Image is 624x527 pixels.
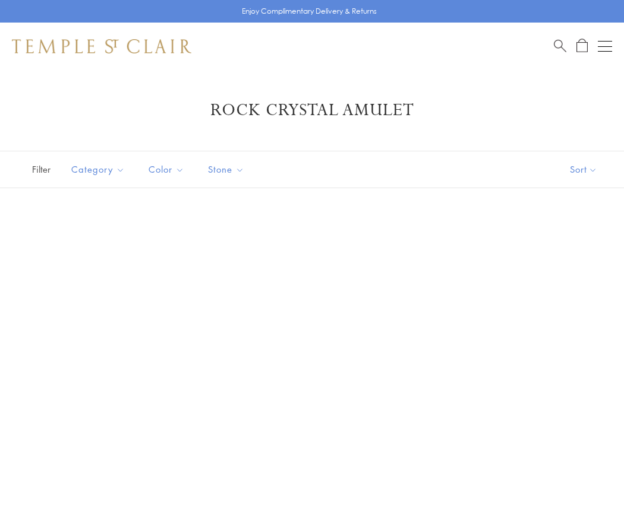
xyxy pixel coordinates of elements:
[30,100,594,121] h1: Rock Crystal Amulet
[143,162,193,177] span: Color
[576,39,588,53] a: Open Shopping Bag
[554,39,566,53] a: Search
[62,156,134,183] button: Category
[242,5,377,17] p: Enjoy Complimentary Delivery & Returns
[202,162,253,177] span: Stone
[140,156,193,183] button: Color
[12,39,191,53] img: Temple St. Clair
[199,156,253,183] button: Stone
[543,151,624,188] button: Show sort by
[598,39,612,53] button: Open navigation
[65,162,134,177] span: Category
